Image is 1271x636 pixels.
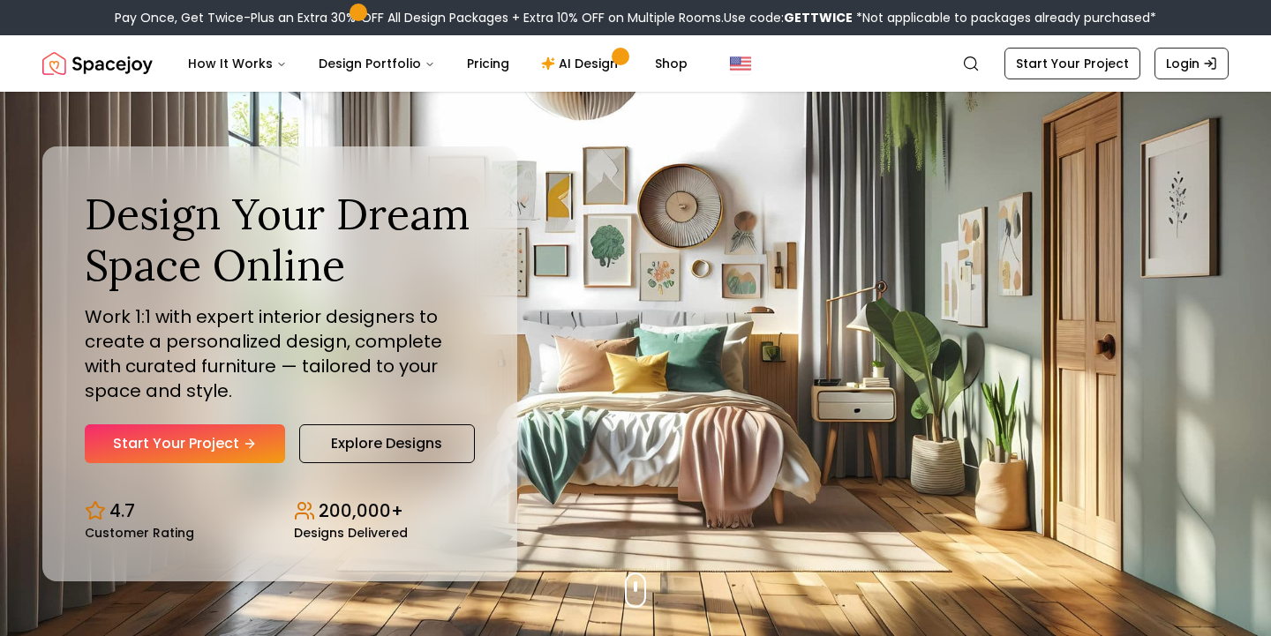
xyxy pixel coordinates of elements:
small: Designs Delivered [294,527,408,539]
img: United States [730,53,751,74]
a: Explore Designs [299,424,475,463]
div: Design stats [85,484,475,539]
nav: Global [42,35,1229,92]
a: Shop [641,46,702,81]
p: 200,000+ [319,498,403,523]
span: *Not applicable to packages already purchased* [853,9,1156,26]
nav: Main [174,46,702,81]
img: Spacejoy Logo [42,46,153,81]
a: Pricing [453,46,523,81]
p: Work 1:1 with expert interior designers to create a personalized design, complete with curated fu... [85,304,475,403]
button: How It Works [174,46,301,81]
div: Pay Once, Get Twice-Plus an Extra 30% OFF All Design Packages + Extra 10% OFF on Multiple Rooms. [115,9,1156,26]
b: GETTWICE [784,9,853,26]
a: AI Design [527,46,637,81]
h1: Design Your Dream Space Online [85,189,475,290]
a: Start Your Project [85,424,285,463]
p: 4.7 [109,498,135,523]
a: Start Your Project [1004,48,1140,79]
small: Customer Rating [85,527,194,539]
a: Spacejoy [42,46,153,81]
span: Use code: [724,9,853,26]
button: Design Portfolio [305,46,449,81]
a: Login [1154,48,1229,79]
